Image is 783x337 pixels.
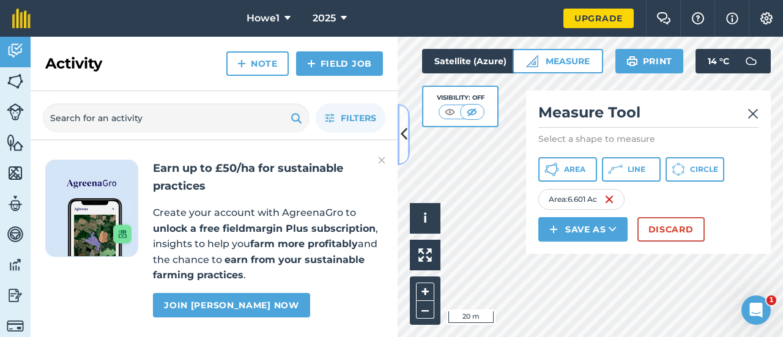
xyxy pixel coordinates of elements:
[538,157,597,182] button: Area
[549,222,558,237] img: svg+xml;base64,PHN2ZyB4bWxucz0iaHR0cDovL3d3dy53My5vcmcvMjAwMC9zdmciIHdpZHRoPSIxNCIgaGVpZ2h0PSIyNC...
[626,54,638,69] img: svg+xml;base64,PHN2ZyB4bWxucz0iaHR0cDovL3d3dy53My5vcmcvMjAwMC9zdmciIHdpZHRoPSIxOSIgaGVpZ2h0PSIyNC...
[604,192,614,207] img: svg+xml;base64,PHN2ZyB4bWxucz0iaHR0cDovL3d3dy53My5vcmcvMjAwMC9zdmciIHdpZHRoPSIxNiIgaGVpZ2h0PSIyNC...
[696,49,771,73] button: 14 °C
[442,106,458,118] img: svg+xml;base64,PHN2ZyB4bWxucz0iaHR0cDovL3d3dy53My5vcmcvMjAwMC9zdmciIHdpZHRoPSI1MCIgaGVpZ2h0PSI0MC...
[637,217,705,242] button: Discard
[422,49,540,73] button: Satellite (Azure)
[437,93,484,103] div: Visibility: Off
[153,160,383,195] h2: Earn up to £50/ha for sustainable practices
[538,133,759,145] p: Select a shape to measure
[237,56,246,71] img: svg+xml;base64,PHN2ZyB4bWxucz0iaHR0cDovL3d3dy53My5vcmcvMjAwMC9zdmciIHdpZHRoPSIxNCIgaGVpZ2h0PSIyNC...
[7,42,24,60] img: svg+xml;base64,PD94bWwgdmVyc2lvbj0iMS4wIiBlbmNvZGluZz0idXRmLTgiPz4KPCEtLSBHZW5lcmF0b3I6IEFkb2JlIE...
[7,225,24,243] img: svg+xml;base64,PD94bWwgdmVyc2lvbj0iMS4wIiBlbmNvZGluZz0idXRmLTgiPz4KPCEtLSBHZW5lcmF0b3I6IEFkb2JlIE...
[378,153,385,168] img: svg+xml;base64,PHN2ZyB4bWxucz0iaHR0cDovL3d3dy53My5vcmcvMjAwMC9zdmciIHdpZHRoPSIyMiIgaGVpZ2h0PSIzMC...
[690,165,718,174] span: Circle
[708,49,729,73] span: 14 ° C
[538,103,759,128] h2: Measure Tool
[7,72,24,91] img: svg+xml;base64,PHN2ZyB4bWxucz0iaHR0cDovL3d3dy53My5vcmcvMjAwMC9zdmciIHdpZHRoPSI1NiIgaGVpZ2h0PSI2MC...
[418,248,432,262] img: Four arrows, one pointing top left, one top right, one bottom right and the last bottom left
[726,11,738,26] img: svg+xml;base64,PHN2ZyB4bWxucz0iaHR0cDovL3d3dy53My5vcmcvMjAwMC9zdmciIHdpZHRoPSIxNyIgaGVpZ2h0PSIxNy...
[153,254,365,281] strong: earn from your sustainable farming practices
[615,49,684,73] button: Print
[464,106,480,118] img: svg+xml;base64,PHN2ZyB4bWxucz0iaHR0cDovL3d3dy53My5vcmcvMjAwMC9zdmciIHdpZHRoPSI1MCIgaGVpZ2h0PSI0MC...
[226,51,289,76] a: Note
[153,205,383,283] p: Create your account with AgreenaGro to , insights to help you and the chance to .
[628,165,645,174] span: Line
[12,9,31,28] img: fieldmargin Logo
[313,11,336,26] span: 2025
[7,133,24,152] img: svg+xml;base64,PHN2ZyB4bWxucz0iaHR0cDovL3d3dy53My5vcmcvMjAwMC9zdmciIHdpZHRoPSI1NiIgaGVpZ2h0PSI2MC...
[538,189,625,210] div: Area : 6.601 Ac
[45,54,102,73] h2: Activity
[410,203,440,234] button: i
[748,106,759,121] img: svg+xml;base64,PHN2ZyB4bWxucz0iaHR0cDovL3d3dy53My5vcmcvMjAwMC9zdmciIHdpZHRoPSIyMiIgaGVpZ2h0PSIzMC...
[68,198,132,256] img: Screenshot of the Gro app
[526,55,538,67] img: Ruler icon
[766,295,776,305] span: 1
[7,256,24,274] img: svg+xml;base64,PD94bWwgdmVyc2lvbj0iMS4wIiBlbmNvZGluZz0idXRmLTgiPz4KPCEtLSBHZW5lcmF0b3I6IEFkb2JlIE...
[153,293,310,317] a: Join [PERSON_NAME] now
[741,295,771,325] iframe: Intercom live chat
[43,103,310,133] input: Search for an activity
[7,286,24,305] img: svg+xml;base64,PD94bWwgdmVyc2lvbj0iMS4wIiBlbmNvZGluZz0idXRmLTgiPz4KPCEtLSBHZW5lcmF0b3I6IEFkb2JlIE...
[739,49,763,73] img: svg+xml;base64,PD94bWwgdmVyc2lvbj0iMS4wIiBlbmNvZGluZz0idXRmLTgiPz4KPCEtLSBHZW5lcmF0b3I6IEFkb2JlIE...
[564,165,585,174] span: Area
[341,111,376,125] span: Filters
[691,12,705,24] img: A question mark icon
[7,317,24,335] img: svg+xml;base64,PD94bWwgdmVyc2lvbj0iMS4wIiBlbmNvZGluZz0idXRmLTgiPz4KPCEtLSBHZW5lcmF0b3I6IEFkb2JlIE...
[416,283,434,301] button: +
[656,12,671,24] img: Two speech bubbles overlapping with the left bubble in the forefront
[666,157,724,182] button: Circle
[423,210,427,226] span: i
[296,51,383,76] a: Field Job
[291,111,302,125] img: svg+xml;base64,PHN2ZyB4bWxucz0iaHR0cDovL3d3dy53My5vcmcvMjAwMC9zdmciIHdpZHRoPSIxOSIgaGVpZ2h0PSIyNC...
[563,9,634,28] a: Upgrade
[7,164,24,182] img: svg+xml;base64,PHN2ZyB4bWxucz0iaHR0cDovL3d3dy53My5vcmcvMjAwMC9zdmciIHdpZHRoPSI1NiIgaGVpZ2h0PSI2MC...
[7,103,24,120] img: svg+xml;base64,PD94bWwgdmVyc2lvbj0iMS4wIiBlbmNvZGluZz0idXRmLTgiPz4KPCEtLSBHZW5lcmF0b3I6IEFkb2JlIE...
[250,238,358,250] strong: farm more profitably
[247,11,280,26] span: Howe1
[316,103,385,133] button: Filters
[513,49,603,73] button: Measure
[538,217,628,242] button: Save as
[602,157,661,182] button: Line
[7,194,24,213] img: svg+xml;base64,PD94bWwgdmVyc2lvbj0iMS4wIiBlbmNvZGluZz0idXRmLTgiPz4KPCEtLSBHZW5lcmF0b3I6IEFkb2JlIE...
[759,12,774,24] img: A cog icon
[153,223,376,234] strong: unlock a free fieldmargin Plus subscription
[416,301,434,319] button: –
[307,56,316,71] img: svg+xml;base64,PHN2ZyB4bWxucz0iaHR0cDovL3d3dy53My5vcmcvMjAwMC9zdmciIHdpZHRoPSIxNCIgaGVpZ2h0PSIyNC...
